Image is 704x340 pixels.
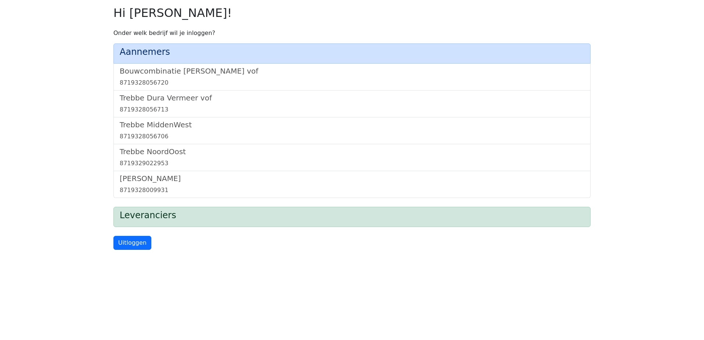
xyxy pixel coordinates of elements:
[120,78,584,87] div: 8719328056720
[120,105,584,114] div: 8719328056713
[120,174,584,183] h5: [PERSON_NAME]
[120,159,584,168] div: 8719329022953
[120,67,584,75] h5: Bouwcombinatie [PERSON_NAME] vof
[113,29,591,38] p: Onder welk bedrijf wil je inloggen?
[120,120,584,129] h5: Trebbe MiddenWest
[120,147,584,156] h5: Trebbe NoordOost
[120,147,584,168] a: Trebbe NoordOost8719329022953
[120,67,584,87] a: Bouwcombinatie [PERSON_NAME] vof8719328056720
[120,186,584,195] div: 8719328009931
[120,210,584,221] h4: Leveranciers
[120,174,584,195] a: [PERSON_NAME]8719328009931
[120,47,584,57] h4: Aannemers
[120,132,584,141] div: 8719328056706
[113,236,151,250] a: Uitloggen
[120,93,584,114] a: Trebbe Dura Vermeer vof8719328056713
[120,93,584,102] h5: Trebbe Dura Vermeer vof
[113,6,591,20] h2: Hi [PERSON_NAME]!
[120,120,584,141] a: Trebbe MiddenWest8719328056706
